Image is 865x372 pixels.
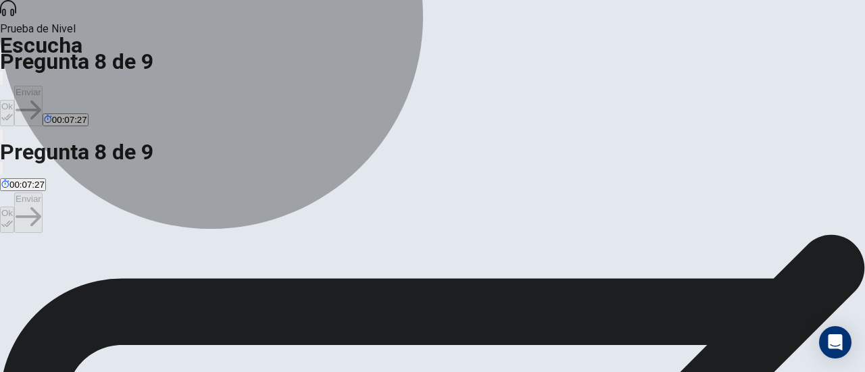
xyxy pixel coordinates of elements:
[14,192,43,233] button: Enviar
[52,115,87,125] span: 00:07:27
[14,86,43,126] button: Enviar
[9,180,45,190] span: 00:07:27
[43,113,89,126] button: 00:07:27
[819,326,851,358] div: Open Intercom Messenger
